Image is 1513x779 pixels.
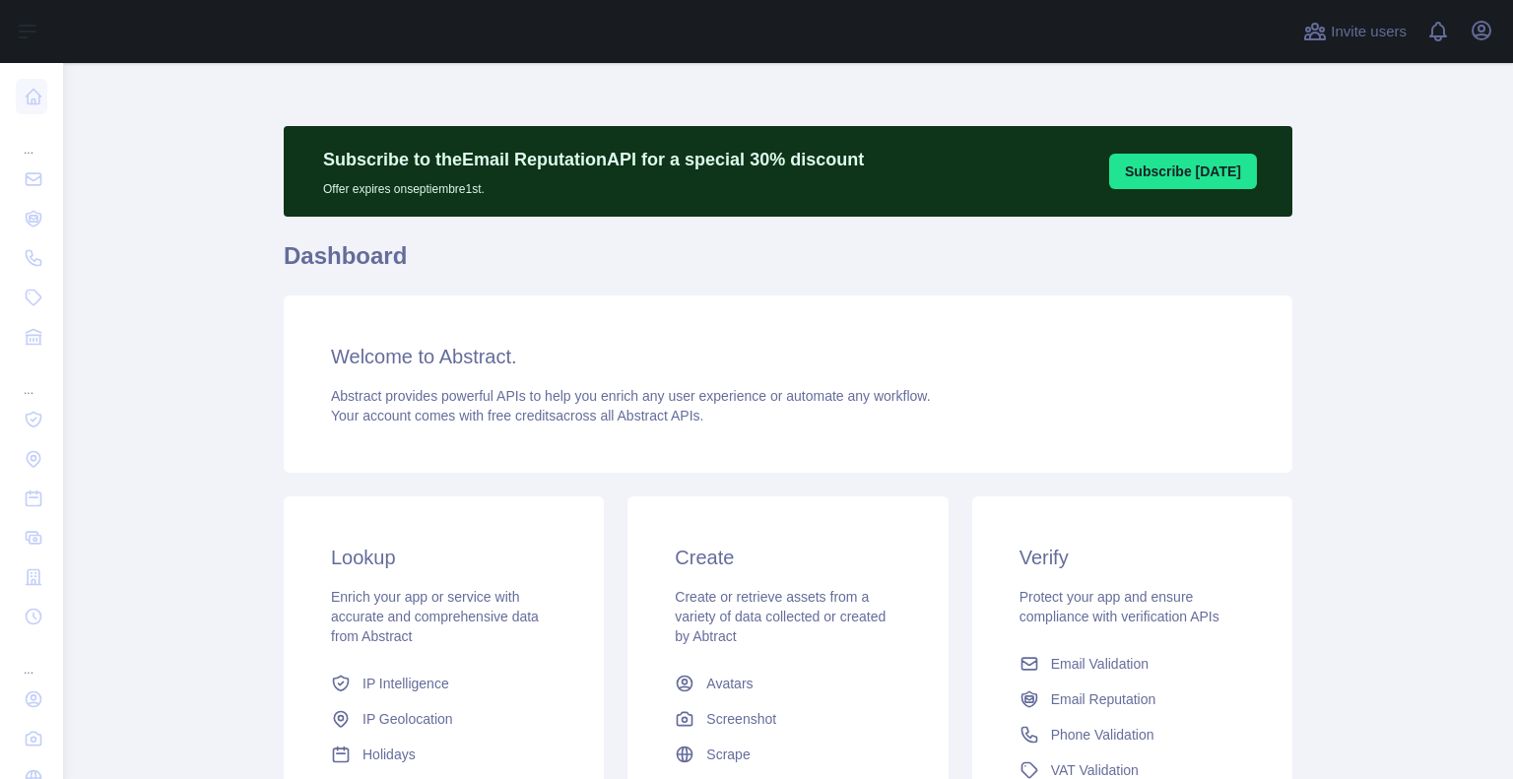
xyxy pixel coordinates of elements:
a: Email Reputation [1012,682,1253,717]
h3: Welcome to Abstract. [331,343,1245,370]
span: Create or retrieve assets from a variety of data collected or created by Abtract [675,589,886,644]
span: Protect your app and ensure compliance with verification APIs [1020,589,1219,624]
span: Holidays [362,745,416,764]
p: Subscribe to the Email Reputation API for a special 30 % discount [323,146,864,173]
span: IP Geolocation [362,709,453,729]
a: Phone Validation [1012,717,1253,752]
span: Screenshot [706,709,776,729]
button: Invite users [1299,16,1411,47]
a: Scrape [667,737,908,772]
span: Email Validation [1051,654,1149,674]
span: Your account comes with across all Abstract APIs. [331,408,703,423]
span: free credits [488,408,556,423]
span: Abstract provides powerful APIs to help you enrich any user experience or automate any workflow. [331,388,931,404]
div: ... [16,638,47,678]
a: Avatars [667,666,908,701]
div: ... [16,118,47,158]
a: Screenshot [667,701,908,737]
span: Enrich your app or service with accurate and comprehensive data from Abstract [331,589,539,644]
span: Scrape [706,745,750,764]
h1: Dashboard [284,240,1292,288]
span: Phone Validation [1051,725,1154,745]
a: Holidays [323,737,564,772]
span: Invite users [1331,21,1407,43]
button: Subscribe [DATE] [1109,154,1257,189]
a: IP Intelligence [323,666,564,701]
span: Email Reputation [1051,689,1156,709]
span: IP Intelligence [362,674,449,693]
h3: Create [675,544,900,571]
a: Email Validation [1012,646,1253,682]
a: IP Geolocation [323,701,564,737]
h3: Verify [1020,544,1245,571]
h3: Lookup [331,544,557,571]
div: ... [16,358,47,398]
p: Offer expires on septiembre 1st. [323,173,864,197]
span: Avatars [706,674,753,693]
